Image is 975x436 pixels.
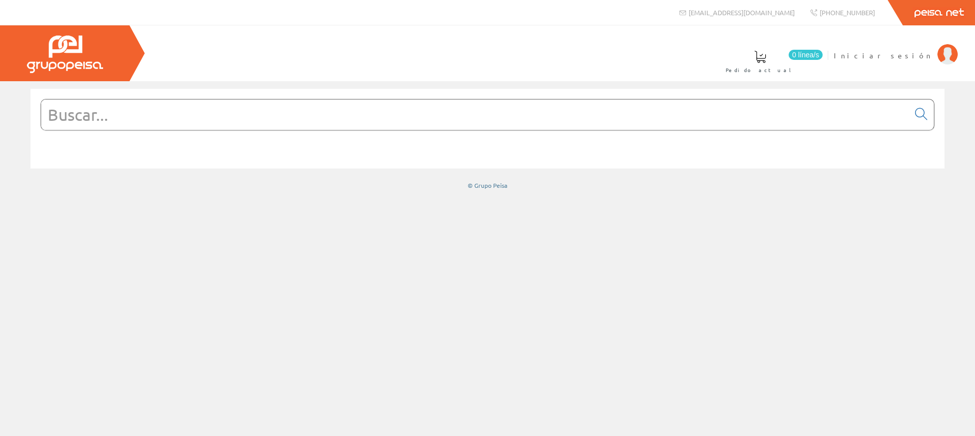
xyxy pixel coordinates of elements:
[726,65,795,75] span: Pedido actual
[789,50,823,60] span: 0 línea/s
[689,8,795,17] span: [EMAIL_ADDRESS][DOMAIN_NAME]
[27,36,103,73] img: Grupo Peisa
[834,42,958,52] a: Iniciar sesión
[820,8,875,17] span: [PHONE_NUMBER]
[834,50,932,60] span: Iniciar sesión
[30,181,945,190] div: © Grupo Peisa
[41,99,909,130] input: Buscar...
